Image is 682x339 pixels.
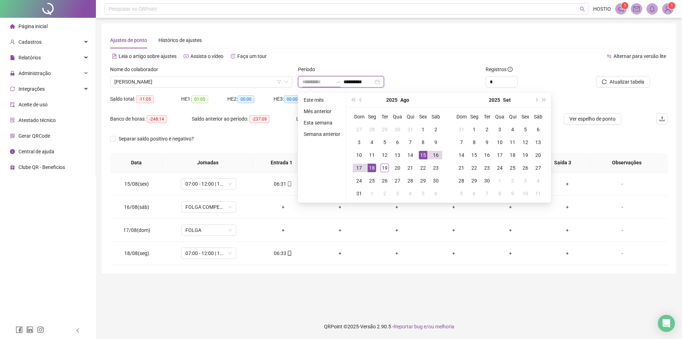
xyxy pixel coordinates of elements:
[123,227,150,233] span: 17/08(dom)
[366,149,378,161] td: 2025-08-11
[335,79,341,85] span: to
[483,189,491,198] div: 7
[237,53,267,59] span: Faça um tour
[534,138,542,147] div: 13
[532,161,545,174] td: 2025-09-27
[366,174,378,187] td: 2025-08-25
[545,180,590,188] div: +
[481,136,493,149] td: 2025-09-09
[374,203,420,211] div: +
[481,174,493,187] td: 2025-09-30
[417,174,429,187] td: 2025-08-29
[124,181,149,187] span: 15/08(sex)
[534,176,542,185] div: 4
[621,2,628,9] sup: 1
[404,161,417,174] td: 2025-08-21
[260,226,306,234] div: +
[353,174,366,187] td: 2025-08-24
[260,249,306,257] div: 06:33
[431,249,476,257] div: +
[534,164,542,172] div: 27
[353,149,366,161] td: 2025-08-10
[593,5,611,13] span: HOSTIO
[532,187,545,200] td: 2025-10-11
[483,125,491,134] div: 2
[185,248,232,259] span: 07:00 - 12:00 | 13:00 - 16:10
[10,133,15,138] span: qrcode
[192,115,296,123] div: Saldo anterior ao período:
[468,149,481,161] td: 2025-09-15
[419,151,427,159] div: 15
[496,138,504,147] div: 10
[532,174,545,187] td: 2025-10-04
[508,138,517,147] div: 11
[284,95,301,103] span: 00:00
[489,93,500,107] button: year panel
[470,189,478,198] div: 6
[391,123,404,136] td: 2025-07-30
[455,174,468,187] td: 2025-09-28
[357,93,365,107] button: prev-year
[260,203,306,211] div: +
[400,93,409,107] button: month panel
[468,174,481,187] td: 2025-09-29
[545,226,590,234] div: +
[366,136,378,149] td: 2025-08-04
[429,161,442,174] td: 2025-08-23
[432,138,440,147] div: 9
[158,37,202,43] span: Histórico de ajustes
[481,187,493,200] td: 2025-10-07
[658,315,675,332] div: Open Intercom Messenger
[317,249,363,257] div: +
[110,95,181,103] div: Saldo total:
[508,67,513,72] span: info-circle
[386,93,397,107] button: year panel
[355,164,363,172] div: 17
[18,86,45,92] span: Integrações
[532,149,545,161] td: 2025-09-20
[368,138,376,147] div: 4
[119,53,177,59] span: Leia o artigo sobre ajustes
[429,149,442,161] td: 2025-08-16
[112,54,117,59] span: file-text
[671,3,673,8] span: 1
[569,115,616,123] span: Ver espelho de ponto
[429,136,442,149] td: 2025-08-09
[366,161,378,174] td: 2025-08-18
[668,2,675,9] sup: Atualize o seu contato no menu Meus Dados
[18,133,50,139] span: Gerar QRCode
[317,203,363,211] div: +
[506,149,519,161] td: 2025-09-18
[10,149,15,154] span: info-circle
[181,95,227,103] div: HE 1:
[404,174,417,187] td: 2025-08-28
[10,39,15,44] span: user-add
[618,6,624,12] span: notification
[662,4,673,14] img: 41758
[534,151,542,159] div: 20
[610,78,644,86] span: Atualizar tabela
[355,176,363,185] div: 24
[535,153,591,173] th: Saída 3
[406,176,415,185] div: 28
[519,149,532,161] td: 2025-09-19
[470,125,478,134] div: 1
[455,187,468,200] td: 2025-10-05
[380,189,389,198] div: 2
[249,115,270,123] span: -237:09
[601,180,643,188] div: -
[519,123,532,136] td: 2025-09-05
[366,123,378,136] td: 2025-07-28
[10,165,15,170] span: gift
[506,136,519,149] td: 2025-09-11
[486,65,513,73] span: Registros
[417,123,429,136] td: 2025-08-01
[506,123,519,136] td: 2025-09-04
[532,123,545,136] td: 2025-09-06
[378,123,391,136] td: 2025-07-29
[114,76,288,87] span: JUZIANE GOMES JACOB
[532,136,545,149] td: 2025-09-13
[602,79,607,84] span: reload
[391,149,404,161] td: 2025-08-13
[404,110,417,123] th: Qui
